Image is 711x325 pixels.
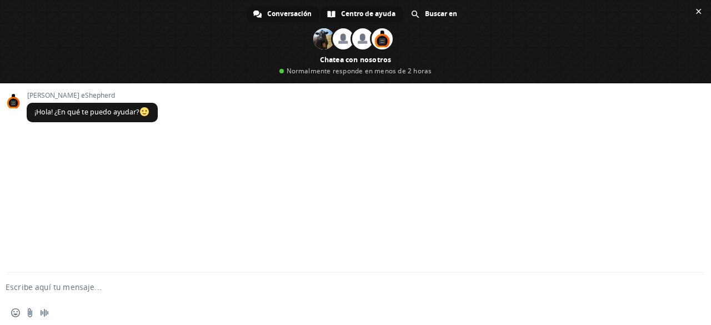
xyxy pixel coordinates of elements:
[34,107,150,117] span: ¡Hola! ¿En qué te puedo ayudar?
[404,6,465,22] div: Buscar en
[693,6,704,17] span: Cerrar el chat
[267,6,312,22] span: Conversación
[425,6,457,22] span: Buscar en
[321,6,403,22] div: Centro de ayuda
[11,308,20,317] span: Insertar un emoji
[40,308,49,317] span: Grabar mensaje de audio
[27,92,158,99] span: [PERSON_NAME] eShepherd
[6,282,670,292] textarea: Escribe aquí tu mensaje...
[341,6,395,22] span: Centro de ayuda
[247,6,319,22] div: Conversación
[26,308,34,317] span: Enviar un archivo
